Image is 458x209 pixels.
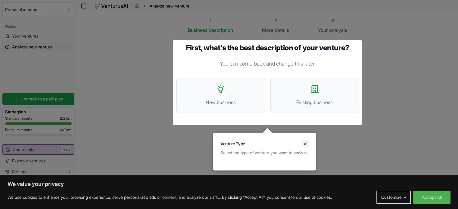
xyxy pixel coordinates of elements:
[413,191,450,204] button: Accept All
[220,150,309,156] div: Select the type of venture you want to analyze.
[8,180,450,188] p: We value your privacy
[301,140,309,147] button: Close
[8,194,332,201] p: We use cookies to enhance your browsing experience, serve personalized ads or content, and analyz...
[376,191,411,204] button: Customize
[220,141,245,147] h3: Venture Type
